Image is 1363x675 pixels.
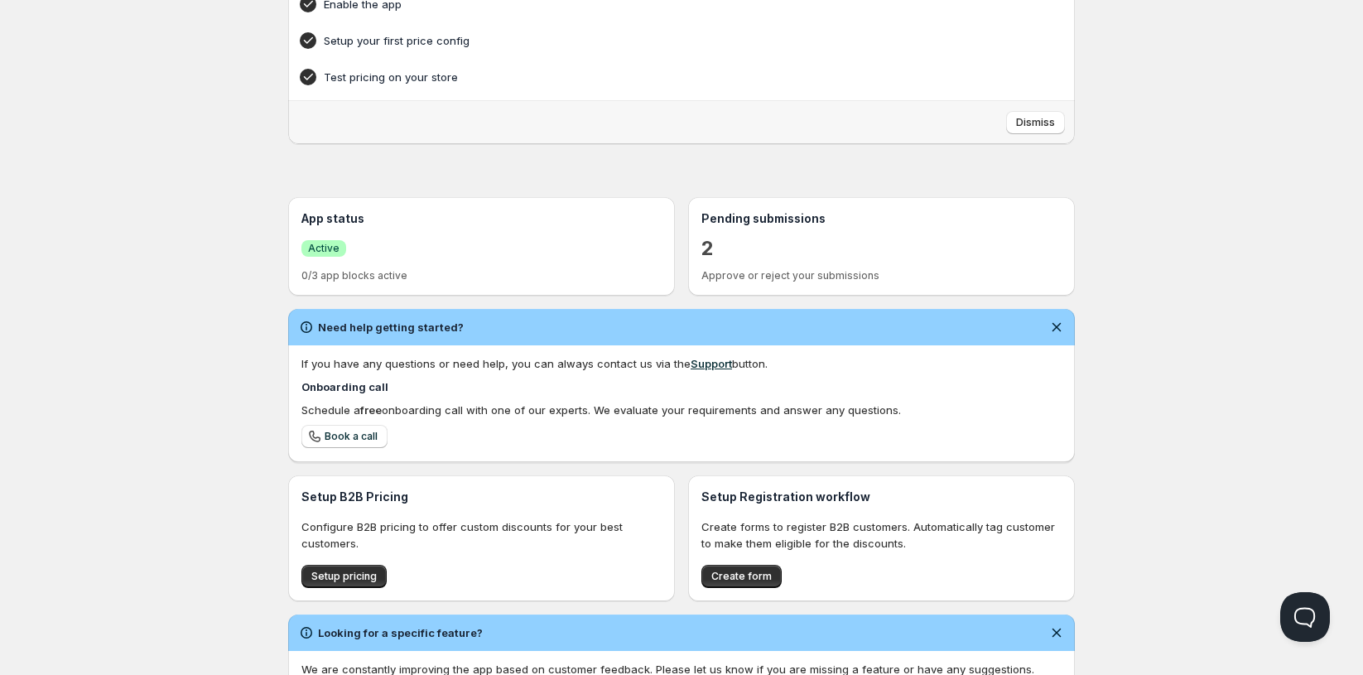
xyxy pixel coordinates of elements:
button: Dismiss notification [1045,621,1068,644]
span: Create form [711,570,772,583]
button: Setup pricing [301,565,387,588]
p: 0/3 app blocks active [301,269,662,282]
iframe: Help Scout Beacon - Open [1280,592,1330,642]
h2: Need help getting started? [318,319,464,335]
p: Approve or reject your submissions [701,269,1062,282]
h3: Pending submissions [701,210,1062,227]
span: Dismiss [1016,116,1055,129]
span: Active [308,242,340,255]
h3: Setup Registration workflow [701,489,1062,505]
button: Create form [701,565,782,588]
p: Create forms to register B2B customers. Automatically tag customer to make them eligible for the ... [701,518,1062,552]
div: If you have any questions or need help, you can always contact us via the button. [301,355,1062,372]
h3: App status [301,210,662,227]
a: 2 [701,235,714,262]
button: Dismiss notification [1045,316,1068,339]
h3: Setup B2B Pricing [301,489,662,505]
h4: Test pricing on your store [324,69,988,85]
h2: Looking for a specific feature? [318,624,483,641]
div: Schedule a onboarding call with one of our experts. We evaluate your requirements and answer any ... [301,402,1062,418]
h4: Onboarding call [301,378,1062,395]
b: free [360,403,382,417]
a: SuccessActive [301,239,346,257]
span: Book a call [325,430,378,443]
p: Configure B2B pricing to offer custom discounts for your best customers. [301,518,662,552]
a: Support [691,357,732,370]
span: Setup pricing [311,570,377,583]
button: Dismiss [1006,111,1065,134]
h4: Setup your first price config [324,32,988,49]
a: Book a call [301,425,388,448]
